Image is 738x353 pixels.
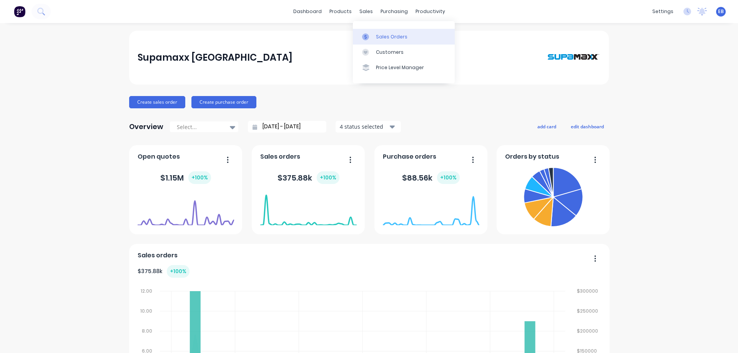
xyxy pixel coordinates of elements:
div: purchasing [377,6,412,17]
div: + 100 % [188,171,211,184]
button: Create sales order [129,96,185,108]
button: 4 status selected [336,121,401,133]
button: Create purchase order [191,96,256,108]
span: Purchase orders [383,152,436,161]
tspan: 8.00 [142,328,152,334]
div: $ 1.15M [160,171,211,184]
span: Open quotes [138,152,180,161]
div: sales [356,6,377,17]
a: Price Level Manager [353,60,455,75]
div: $ 375.88k [278,171,339,184]
span: Sales orders [260,152,300,161]
img: Factory [14,6,25,17]
button: edit dashboard [566,121,609,131]
div: Overview [129,119,163,134]
tspan: $300000 [578,288,599,294]
div: + 100 % [317,171,339,184]
div: Price Level Manager [376,64,424,71]
div: + 100 % [167,265,189,278]
span: EB [718,8,724,15]
div: settings [648,6,677,17]
div: Customers [376,49,404,56]
span: Orders by status [505,152,559,161]
tspan: 10.00 [140,308,152,314]
div: productivity [412,6,449,17]
div: Sales Orders [376,33,407,40]
img: Supamaxx Australia [547,38,600,76]
button: add card [532,121,561,131]
div: $ 375.88k [138,265,189,278]
tspan: $250000 [578,308,599,314]
div: 4 status selected [340,123,388,131]
div: $ 88.56k [402,171,460,184]
a: dashboard [289,6,326,17]
tspan: $200000 [578,328,599,334]
a: Customers [353,45,455,60]
a: Sales Orders [353,29,455,44]
div: Supamaxx [GEOGRAPHIC_DATA] [138,50,293,65]
tspan: 12.00 [141,288,152,294]
div: products [326,6,356,17]
div: + 100 % [437,171,460,184]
